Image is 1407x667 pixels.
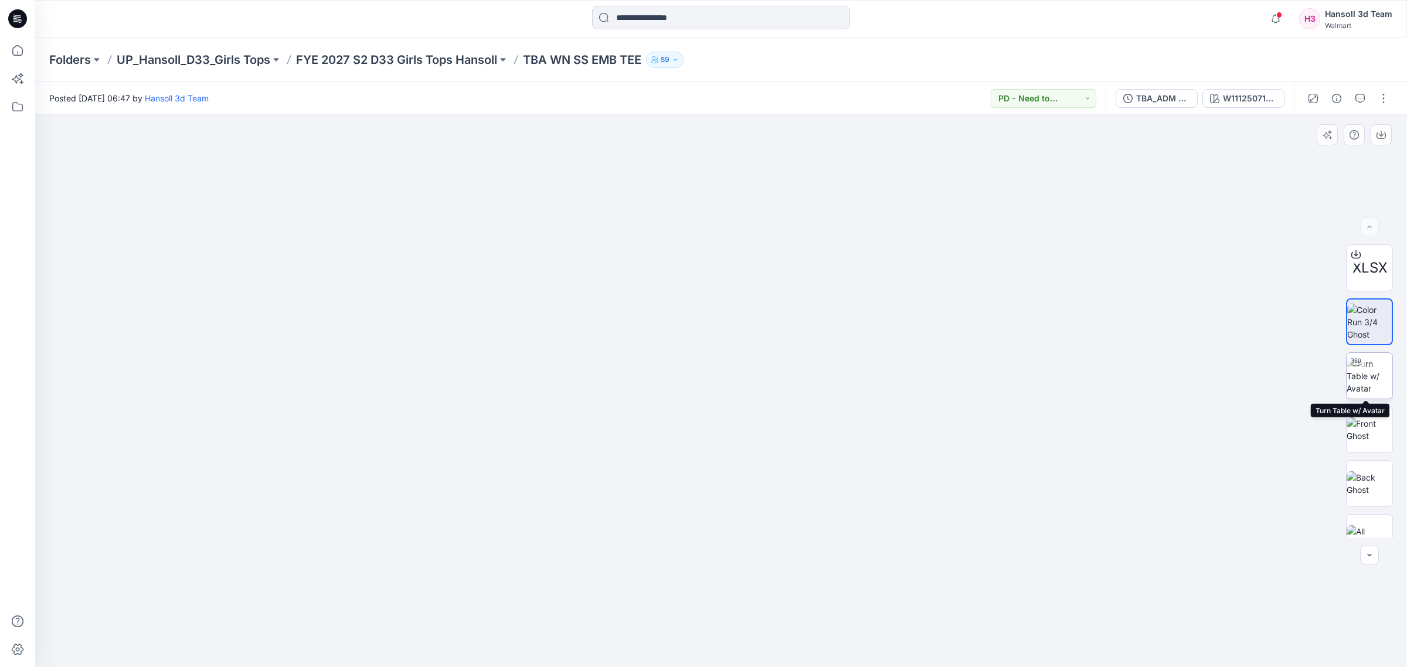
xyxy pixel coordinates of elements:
button: TBA_ADM FC WN SS EMB TEE_ASTM [1116,89,1198,108]
div: Walmart [1325,21,1392,30]
span: XLSX [1352,257,1387,278]
img: Color Run 3/4 Ghost [1347,304,1392,341]
button: 59 [646,52,684,68]
img: Front Ghost [1347,417,1392,442]
a: Folders [49,52,91,68]
img: All colorways [1347,525,1392,550]
button: Details [1327,89,1346,108]
span: Posted [DATE] 06:47 by [49,92,209,104]
a: Hansoll 3d Team [145,93,209,103]
button: W111250718UL04GF [1202,89,1284,108]
div: W111250718UL04GF [1223,92,1277,105]
img: Turn Table w/ Avatar [1347,358,1392,394]
div: Hansoll 3d Team [1325,7,1392,21]
p: TBA WN SS EMB TEE [523,52,641,68]
div: TBA_ADM FC WN SS EMB TEE_ASTM [1136,92,1190,105]
a: UP_Hansoll_D33_Girls Tops [117,52,270,68]
div: H3 [1299,8,1320,29]
a: FYE 2027 S2 D33 Girls Tops Hansoll [296,52,497,68]
p: 59 [661,53,669,66]
img: Back Ghost [1347,471,1392,496]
